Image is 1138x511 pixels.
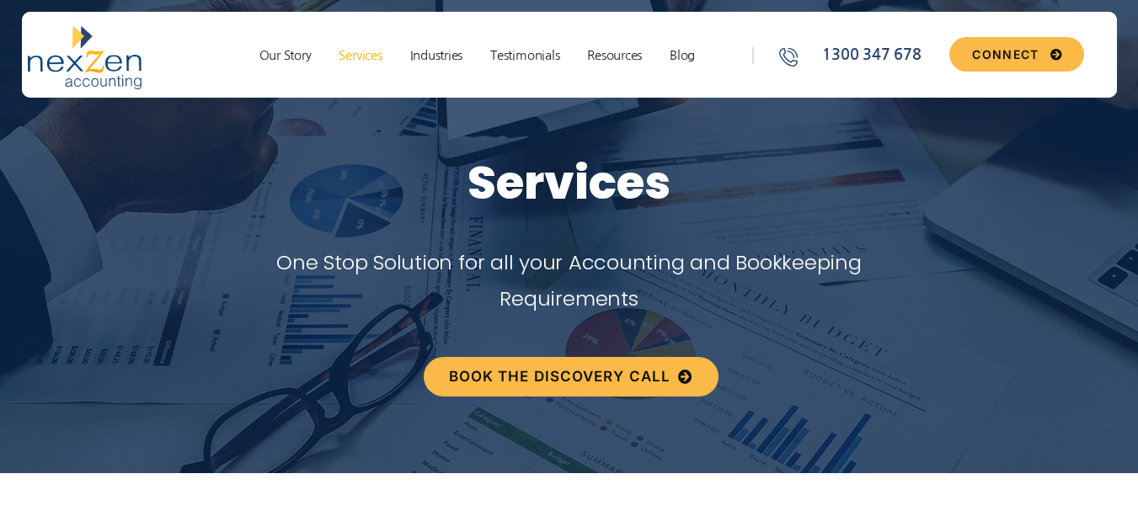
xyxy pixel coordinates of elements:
span: CONNECT [972,49,1039,61]
a: Our Story [251,47,320,64]
a: Resources [579,47,650,64]
span: 1300 347 678 [818,44,921,67]
span: BOOK THE DISCOVERY CALL [449,370,671,384]
a: CONNECT [949,37,1083,72]
a: Industries [402,47,472,64]
a: Testimonials [482,47,568,64]
a: Services [330,47,390,64]
a: BOOK THE DISCOVERY CALL [424,357,719,397]
span: Services [467,150,671,215]
a: 1300 347 678 [777,44,943,67]
p: One Stop Solution for all your Accounting and Bookkeeping Requirements [227,244,911,317]
nav: Menu [211,47,743,64]
a: Blog [661,47,703,64]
